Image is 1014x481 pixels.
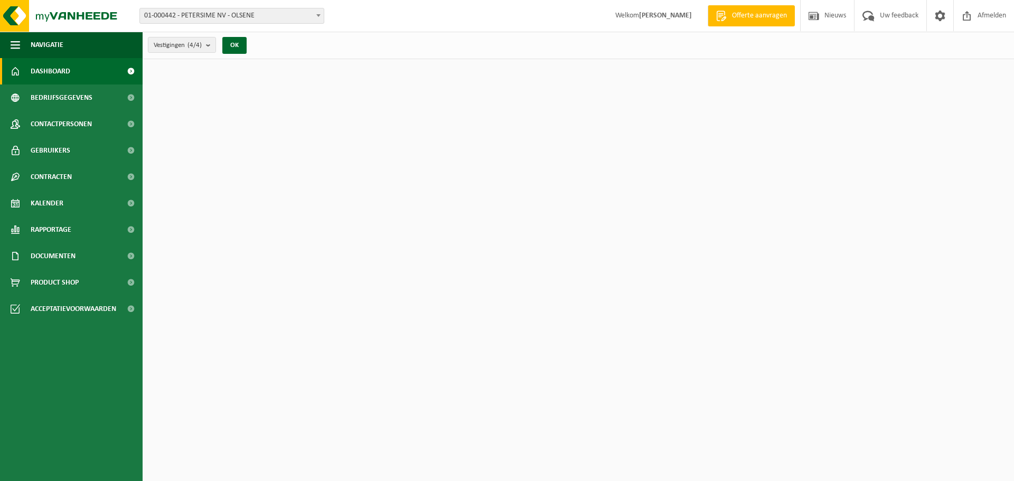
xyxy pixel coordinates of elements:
[31,58,70,84] span: Dashboard
[187,42,202,49] count: (4/4)
[31,32,63,58] span: Navigatie
[729,11,790,21] span: Offerte aanvragen
[31,137,70,164] span: Gebruikers
[31,190,63,216] span: Kalender
[31,269,79,296] span: Product Shop
[639,12,692,20] strong: [PERSON_NAME]
[31,164,72,190] span: Contracten
[31,296,116,322] span: Acceptatievoorwaarden
[708,5,795,26] a: Offerte aanvragen
[222,37,247,54] button: OK
[31,111,92,137] span: Contactpersonen
[140,8,324,23] span: 01-000442 - PETERSIME NV - OLSENE
[148,37,216,53] button: Vestigingen(4/4)
[139,8,324,24] span: 01-000442 - PETERSIME NV - OLSENE
[31,216,71,243] span: Rapportage
[154,37,202,53] span: Vestigingen
[31,84,92,111] span: Bedrijfsgegevens
[31,243,76,269] span: Documenten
